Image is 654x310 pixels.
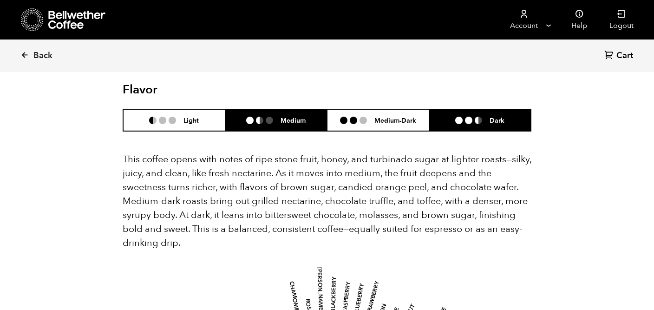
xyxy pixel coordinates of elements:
[123,83,259,97] h2: Flavor
[490,116,504,124] h6: Dark
[616,50,633,61] span: Cart
[33,50,52,61] span: Back
[183,116,199,124] h6: Light
[374,116,416,124] h6: Medium-Dark
[123,152,531,250] p: This coffee opens with notes of ripe stone fruit, honey, and turbinado sugar at lighter roasts—si...
[281,116,306,124] h6: Medium
[604,50,635,62] a: Cart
